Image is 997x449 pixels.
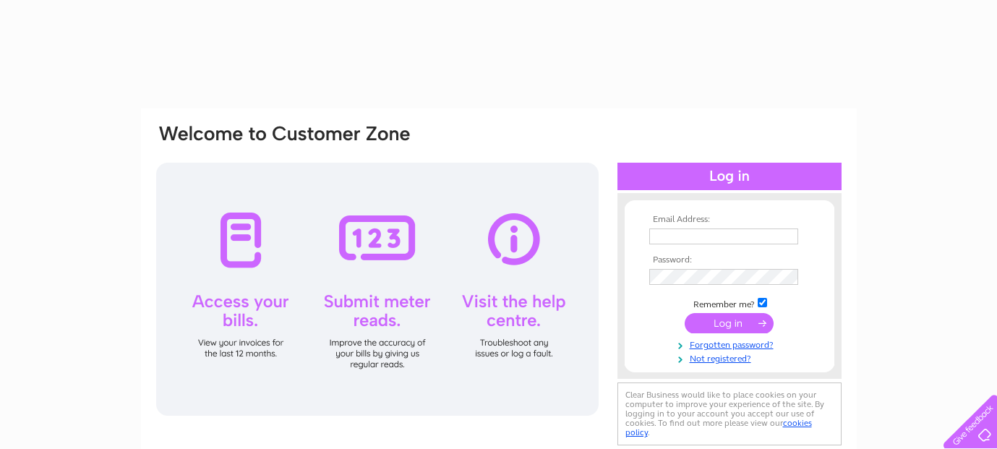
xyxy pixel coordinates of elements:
div: Clear Business would like to place cookies on your computer to improve your experience of the sit... [617,382,842,445]
td: Remember me? [646,296,813,310]
a: Forgotten password? [649,337,813,351]
th: Email Address: [646,215,813,225]
a: cookies policy [625,418,812,437]
input: Submit [685,313,774,333]
a: Not registered? [649,351,813,364]
th: Password: [646,255,813,265]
